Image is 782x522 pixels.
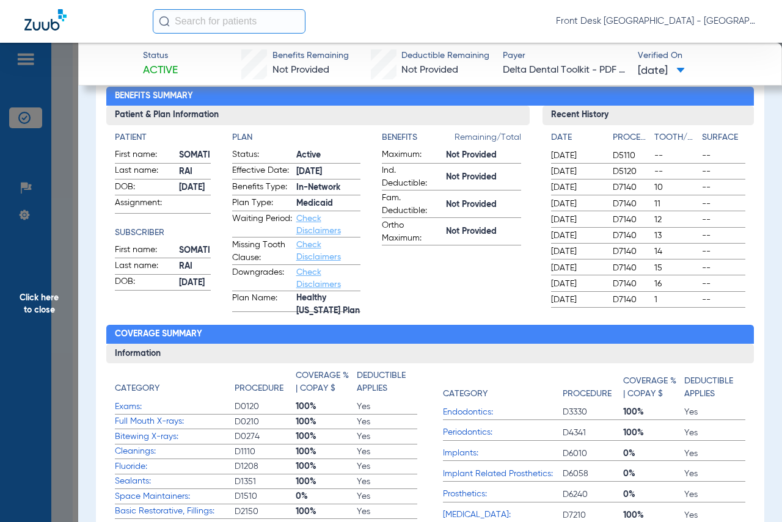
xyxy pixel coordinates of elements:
[143,49,178,62] span: Status
[179,181,210,194] span: [DATE]
[296,490,357,502] span: 0%
[106,106,529,125] h3: Patient & Plan Information
[115,401,235,413] span: Exams:
[115,227,210,239] h4: Subscriber
[296,149,360,162] span: Active
[563,406,624,418] span: D3330
[563,369,624,405] app-breakdown-title: Procedure
[702,181,745,194] span: --
[357,446,418,458] span: Yes
[551,230,602,242] span: [DATE]
[446,149,521,162] span: Not Provided
[296,460,357,473] span: 100%
[115,382,159,395] h4: Category
[443,388,488,401] h4: Category
[613,150,650,162] span: D5110
[613,198,650,210] span: D7140
[613,245,650,258] span: D7140
[232,239,292,264] span: Missing Tooth Clause:
[401,65,458,75] span: Not Provided
[382,148,442,163] span: Maximum:
[563,468,624,480] span: D6058
[106,344,753,363] h3: Information
[179,260,210,273] span: RAI
[638,63,685,79] span: [DATE]
[613,131,650,148] app-breakdown-title: Procedure
[115,259,175,274] span: Last name:
[551,131,602,144] h4: Date
[443,426,563,439] span: Periodontics:
[106,325,753,344] h2: Coverage Summary
[702,165,745,178] span: --
[551,214,602,226] span: [DATE]
[115,475,235,488] span: Sealants:
[551,278,602,290] span: [DATE]
[115,275,175,290] span: DOB:
[106,87,753,106] h2: Benefits Summary
[115,131,210,144] h4: Patient
[702,245,745,258] span: --
[654,294,698,306] span: 1
[357,369,411,395] h4: Deductible Applies
[232,266,292,291] span: Downgrades:
[115,415,235,428] span: Full Mouth X-rays:
[721,463,782,522] div: Chat Widget
[613,230,650,242] span: D7140
[357,430,418,443] span: Yes
[179,165,210,178] span: RAI
[702,262,745,274] span: --
[702,278,745,290] span: --
[232,148,292,163] span: Status:
[684,468,745,480] span: Yes
[296,268,341,289] a: Check Disclaimers
[684,509,745,521] span: Yes
[296,446,357,458] span: 100%
[232,212,292,237] span: Waiting Period:
[115,181,175,195] span: DOB:
[623,369,684,405] app-breakdown-title: Coverage % | Copay $
[563,488,624,501] span: D6240
[556,15,758,27] span: Front Desk [GEOGRAPHIC_DATA] - [GEOGRAPHIC_DATA] | My Community Dental Centers
[235,416,296,428] span: D0210
[563,509,624,521] span: D7210
[503,49,627,62] span: Payer
[235,430,296,443] span: D0274
[638,49,762,62] span: Verified On
[654,245,698,258] span: 14
[455,131,521,148] span: Remaining/Total
[623,406,684,418] span: 100%
[654,278,698,290] span: 16
[235,506,296,518] span: D2150
[232,131,360,144] h4: Plan
[684,369,745,405] app-breakdown-title: Deductible Applies
[654,131,698,144] h4: Tooth/Quad
[654,198,698,210] span: 11
[623,448,684,460] span: 0%
[357,506,418,518] span: Yes
[296,369,357,399] app-breakdown-title: Coverage % | Copay $
[115,460,235,473] span: Fluoride:
[235,446,296,458] span: D1110
[654,230,698,242] span: 13
[232,181,292,195] span: Benefits Type:
[296,369,350,395] h4: Coverage % | Copay $
[702,294,745,306] span: --
[115,197,175,213] span: Assignment:
[382,131,455,148] app-breakdown-title: Benefits
[446,171,521,184] span: Not Provided
[623,427,684,439] span: 100%
[115,430,235,443] span: Bitewing X-rays:
[24,9,67,31] img: Zuub Logo
[613,294,650,306] span: D7140
[232,164,292,179] span: Effective Date:
[543,106,754,125] h3: Recent History
[702,150,745,162] span: --
[232,197,292,211] span: Plan Type:
[296,506,357,518] span: 100%
[296,197,360,210] span: Medicaid
[382,192,442,217] span: Fam. Deductible:
[296,181,360,194] span: In-Network
[551,294,602,306] span: [DATE]
[382,131,455,144] h4: Benefits
[159,16,170,27] img: Search Icon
